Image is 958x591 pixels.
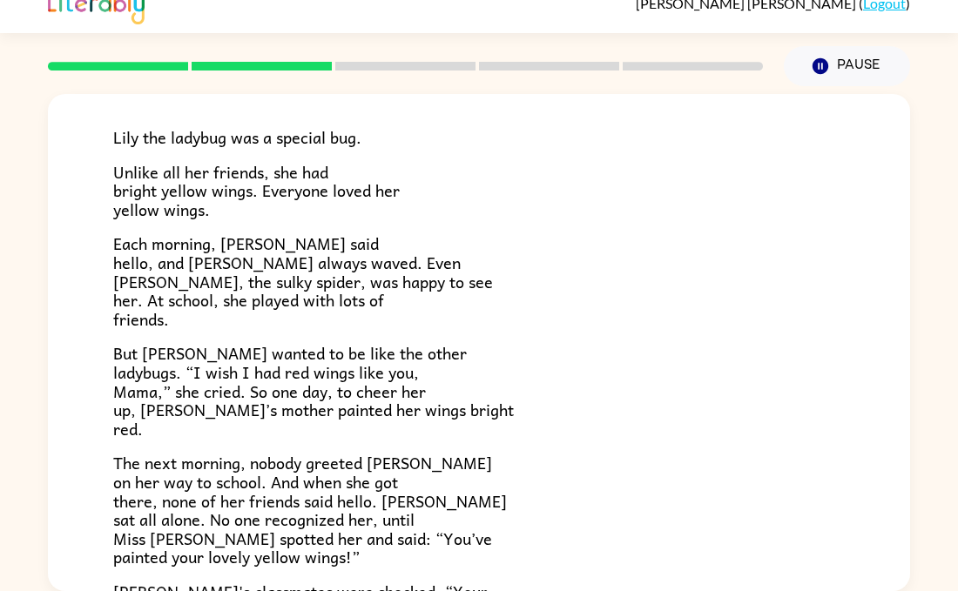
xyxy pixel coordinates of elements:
[113,231,493,331] span: Each morning, [PERSON_NAME] said hello, and [PERSON_NAME] always waved. Even [PERSON_NAME], the s...
[113,124,361,150] span: Lily the ladybug was a special bug.
[784,46,910,86] button: Pause
[113,340,514,440] span: But [PERSON_NAME] wanted to be like the other ladybugs. “I wish I had red wings like you, Mama,” ...
[113,450,507,569] span: The next morning, nobody greeted [PERSON_NAME] on her way to school. And when she got there, none...
[113,159,400,222] span: Unlike all her friends, she had bright yellow wings. Everyone loved her yellow wings.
